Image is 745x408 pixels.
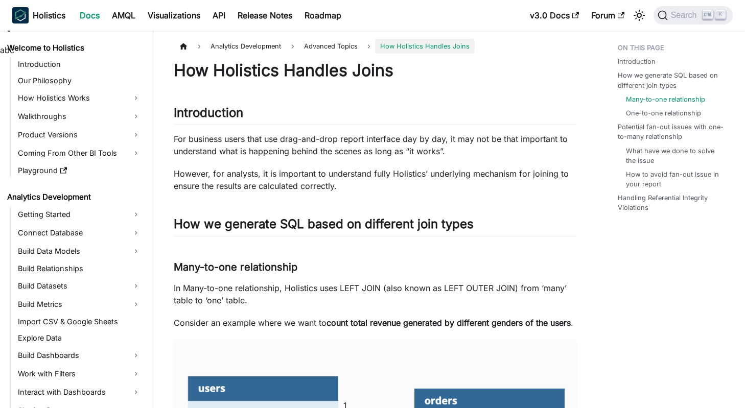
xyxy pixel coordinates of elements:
[15,243,144,259] a: Build Data Models
[15,366,144,382] a: Work with Filters
[12,7,65,23] a: HolisticsHolistics
[15,90,144,106] a: How Holistics Works
[106,7,142,23] a: AMQL
[15,384,144,400] a: Interact with Dashboards
[15,347,144,364] a: Build Dashboards
[375,39,475,54] span: How Holistics Handles Joins
[15,127,144,143] a: Product Versions
[715,10,726,19] kbd: K
[15,74,144,88] a: Our Philosophy
[15,145,144,161] a: Coming From Other BI Tools
[206,7,231,23] a: API
[174,217,577,236] h2: How we generate SQL based on different join types
[618,122,729,141] a: Potential fan-out issues with one-to-many relationship
[626,146,725,165] a: What have we done to solve the issue
[174,133,577,157] p: For business users that use drag-and-drop report interface day by day, it may not be that importa...
[15,261,144,276] a: Build Relationships
[626,170,725,189] a: How to avoid fan-out issue in your report
[74,7,106,23] a: Docs
[626,94,705,104] a: Many-to-one relationship
[174,167,577,192] p: However, for analysts, it is important to understand fully Holistics’ underlying mechanism for jo...
[15,206,144,223] a: Getting Started
[626,108,701,118] a: One-to-one relationship
[524,7,585,23] a: v3.0 Docs
[4,190,144,204] a: Analytics Development
[15,296,144,313] a: Build Metrics
[15,225,144,241] a: Connect Database
[15,57,144,71] a: Introduction
[327,318,571,328] strong: count total revenue generated by different genders of the users
[174,317,577,329] p: Consider an example where we want to .
[174,60,577,81] h1: How Holistics Handles Joins
[174,39,193,54] a: Home page
[142,7,206,23] a: Visualizations
[618,70,729,90] a: How we generate SQL based on different join types
[15,331,144,345] a: Explore Data
[174,282,577,306] p: In Many-to-one relationship, Holistics uses LEFT JOIN (also known as LEFT OUTER JOIN) from ‘many’...
[631,7,647,23] button: Switch between dark and light mode (currently light mode)
[231,7,298,23] a: Release Notes
[4,41,144,55] a: Welcome to Holistics
[15,108,144,125] a: Walkthroughs
[174,261,577,274] h3: Many-to-one relationship
[654,6,733,25] button: Search (Ctrl+K)
[12,7,29,23] img: Holistics
[668,11,703,20] span: Search
[298,7,347,23] a: Roadmap
[585,7,631,23] a: Forum
[299,39,363,54] span: Advanced Topics
[174,39,577,54] nav: Breadcrumbs
[33,9,65,21] b: Holistics
[618,57,656,66] a: Introduction
[618,193,729,212] a: Handling Referential Integrity Violations
[174,105,577,125] h2: Introduction
[205,39,286,54] span: Analytics Development
[15,278,144,294] a: Build Datasets
[15,315,144,329] a: Import CSV & Google Sheets
[15,163,144,178] a: Playground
